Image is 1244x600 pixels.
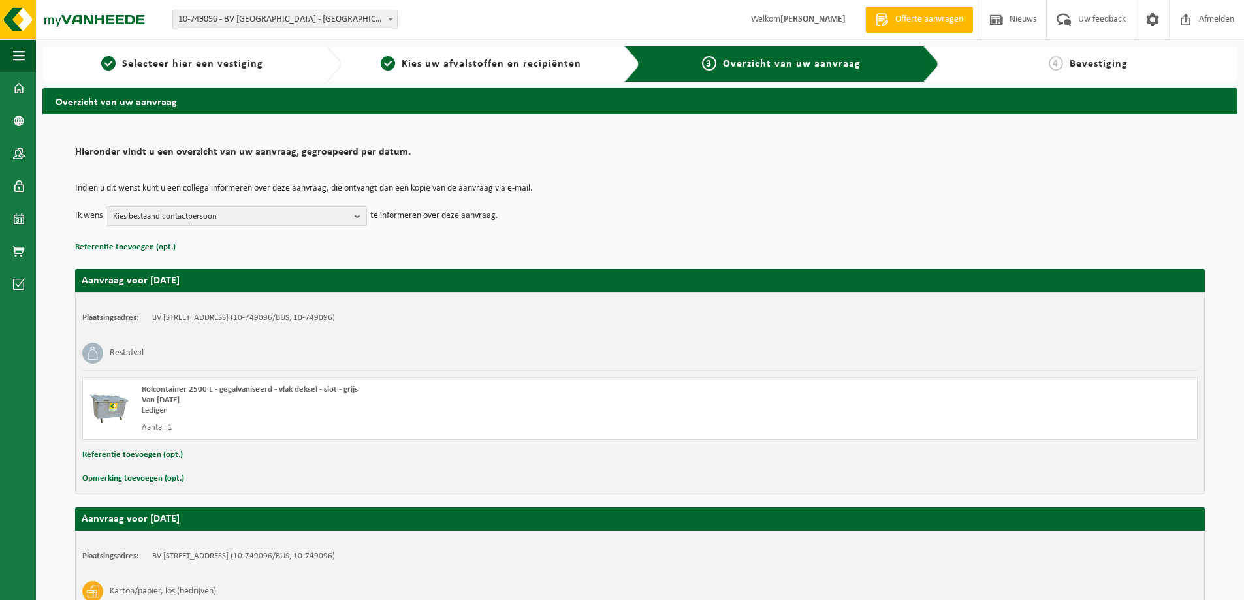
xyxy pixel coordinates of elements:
img: WB-2500-GAL-GY-04.png [89,385,129,424]
td: BV [STREET_ADDRESS] (10-749096/BUS, 10-749096) [152,313,335,323]
span: Rolcontainer 2500 L - gegalvaniseerd - vlak deksel - slot - grijs [142,385,358,394]
button: Referentie toevoegen (opt.) [75,239,176,256]
button: Kies bestaand contactpersoon [106,206,367,226]
span: Bevestiging [1070,59,1128,69]
h2: Overzicht van uw aanvraag [42,88,1237,114]
p: Ik wens [75,206,103,226]
span: 2 [381,56,395,71]
span: 4 [1049,56,1063,71]
span: Kies bestaand contactpersoon [113,207,349,227]
span: 3 [702,56,716,71]
span: 1 [101,56,116,71]
a: 2Kies uw afvalstoffen en recipiënten [348,56,614,72]
strong: Aanvraag voor [DATE] [82,514,180,524]
div: Aantal: 1 [142,422,692,433]
a: Offerte aanvragen [865,7,973,33]
td: BV [STREET_ADDRESS] (10-749096/BUS, 10-749096) [152,551,335,561]
p: Indien u dit wenst kunt u een collega informeren over deze aanvraag, die ontvangt dan een kopie v... [75,184,1205,193]
span: Kies uw afvalstoffen en recipiënten [402,59,581,69]
span: 10-749096 - BV VETTENBURG - SINT-MARTENS-LATEM [173,10,397,29]
h2: Hieronder vindt u een overzicht van uw aanvraag, gegroepeerd per datum. [75,147,1205,165]
a: 1Selecteer hier een vestiging [49,56,315,72]
span: 10-749096 - BV VETTENBURG - SINT-MARTENS-LATEM [172,10,398,29]
strong: Van [DATE] [142,396,180,404]
button: Opmerking toevoegen (opt.) [82,470,184,487]
p: te informeren over deze aanvraag. [370,206,498,226]
strong: Plaatsingsadres: [82,313,139,322]
strong: [PERSON_NAME] [780,14,846,24]
button: Referentie toevoegen (opt.) [82,447,183,464]
span: Offerte aanvragen [892,13,966,26]
h3: Restafval [110,343,144,364]
strong: Aanvraag voor [DATE] [82,276,180,286]
strong: Plaatsingsadres: [82,552,139,560]
div: Ledigen [142,405,692,416]
span: Overzicht van uw aanvraag [723,59,861,69]
span: Selecteer hier een vestiging [122,59,263,69]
